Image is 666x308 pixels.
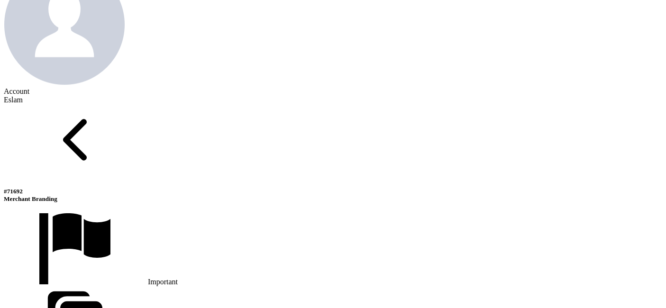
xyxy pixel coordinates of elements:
[148,278,178,286] span: Important
[4,87,662,96] div: Account
[4,188,662,195] div: #71692
[4,96,662,104] div: Eslam
[4,195,57,202] span: Merchant Branding
[4,188,662,203] h5: Merchant Branding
